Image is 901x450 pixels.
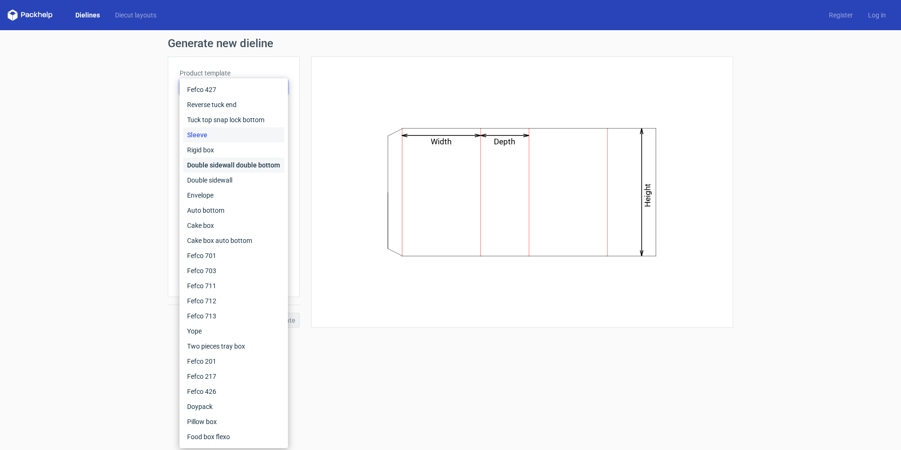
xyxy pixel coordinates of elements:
[183,293,284,308] div: Fefco 712
[183,384,284,399] div: Fefco 426
[183,82,284,97] div: Fefco 427
[183,248,284,263] div: Fefco 701
[183,112,284,127] div: Tuck top snap lock bottom
[183,158,284,173] div: Double sidewall double bottom
[183,308,284,324] div: Fefco 713
[183,142,284,158] div: Rigid box
[183,324,284,339] div: Yope
[183,399,284,414] div: Doypack
[494,137,516,146] text: Depth
[183,127,284,142] div: Sleeve
[643,183,653,207] text: Height
[183,354,284,369] div: Fefco 201
[821,10,860,20] a: Register
[183,339,284,354] div: Two pieces tray box
[107,10,164,20] a: Diecut layouts
[180,68,288,78] label: Product template
[183,263,284,278] div: Fefco 703
[183,173,284,188] div: Double sidewall
[183,188,284,203] div: Envelope
[860,10,893,20] a: Log in
[183,369,284,384] div: Fefco 217
[68,10,107,20] a: Dielines
[183,218,284,233] div: Cake box
[168,38,733,49] h1: Generate new dieline
[183,203,284,218] div: Auto bottom
[183,414,284,429] div: Pillow box
[183,429,284,444] div: Food box flexo
[183,233,284,248] div: Cake box auto bottom
[183,278,284,293] div: Fefco 711
[183,97,284,112] div: Reverse tuck end
[431,137,452,146] text: Width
